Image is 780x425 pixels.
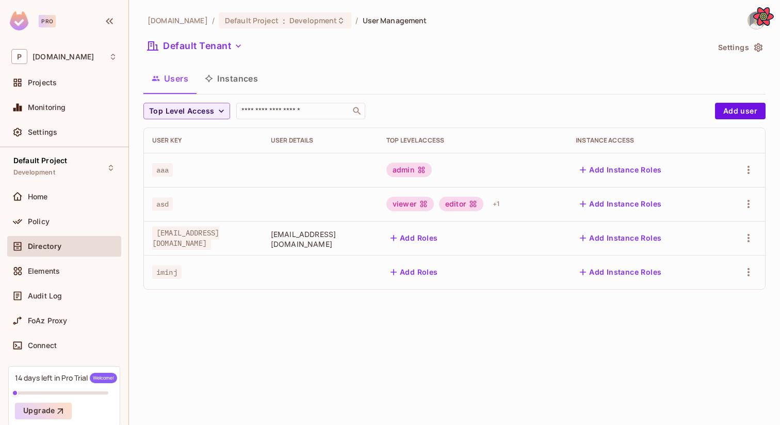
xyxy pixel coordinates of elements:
[152,163,173,177] span: aaa
[28,242,61,250] span: Directory
[386,163,432,177] div: admin
[148,15,208,25] span: the active workspace
[149,105,214,118] span: Top Level Access
[386,230,442,246] button: Add Roles
[28,128,57,136] span: Settings
[225,15,279,25] span: Default Project
[212,15,215,25] li: /
[439,197,483,211] div: editor
[152,136,254,145] div: User Key
[355,15,358,25] li: /
[152,265,182,279] span: iminj
[386,197,434,211] div: viewer
[271,229,370,249] span: [EMAIL_ADDRESS][DOMAIN_NAME]
[90,373,117,383] span: Welcome!
[32,53,94,61] span: Workspace: permit.io
[13,168,55,177] span: Development
[489,196,503,212] div: + 1
[143,66,197,91] button: Users
[152,226,219,250] span: [EMAIL_ADDRESS][DOMAIN_NAME]
[28,292,62,300] span: Audit Log
[271,136,370,145] div: User Details
[753,6,774,27] button: Open React Query Devtools
[289,15,337,25] span: Development
[28,78,57,87] span: Projects
[197,66,266,91] button: Instances
[282,17,286,25] span: :
[363,15,427,25] span: User Management
[28,103,66,112] span: Monitoring
[13,156,67,165] span: Default Project
[28,267,60,275] span: Elements
[576,230,665,246] button: Add Instance Roles
[143,38,247,54] button: Default Tenant
[715,103,766,119] button: Add user
[386,264,442,280] button: Add Roles
[15,403,72,419] button: Upgrade
[714,39,766,56] button: Settings
[576,264,665,280] button: Add Instance Roles
[10,11,28,30] img: SReyMgAAAABJRU5ErkJggg==
[386,136,559,145] div: Top Level Access
[28,217,50,226] span: Policy
[39,15,56,27] div: Pro
[152,197,173,211] span: asd
[11,49,27,64] span: P
[576,162,665,178] button: Add Instance Roles
[143,103,230,119] button: Top Level Access
[28,341,57,350] span: Connect
[15,373,117,383] div: 14 days left in Pro Trial
[748,12,765,29] img: Omer Zuarets
[576,136,710,145] div: Instance Access
[28,317,68,325] span: FoAz Proxy
[28,193,48,201] span: Home
[576,196,665,212] button: Add Instance Roles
